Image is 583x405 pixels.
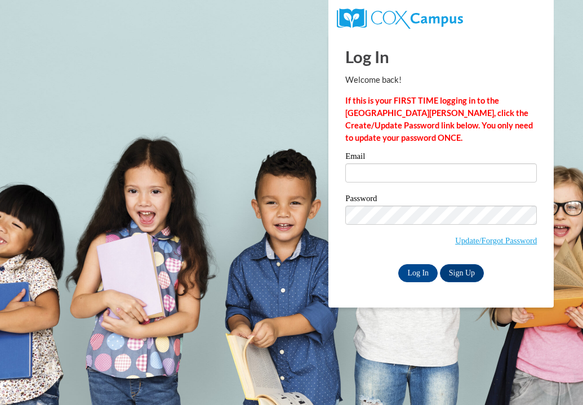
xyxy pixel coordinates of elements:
a: Sign Up [440,264,484,282]
iframe: Button to launch messaging window [538,360,574,396]
strong: If this is your FIRST TIME logging in to the [GEOGRAPHIC_DATA][PERSON_NAME], click the Create/Upd... [345,96,533,143]
label: Email [345,152,537,163]
h1: Log In [345,45,537,68]
input: Log In [398,264,438,282]
p: Welcome back! [345,74,537,86]
label: Password [345,194,537,206]
a: Update/Forgot Password [455,236,537,245]
img: COX Campus [337,8,463,29]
